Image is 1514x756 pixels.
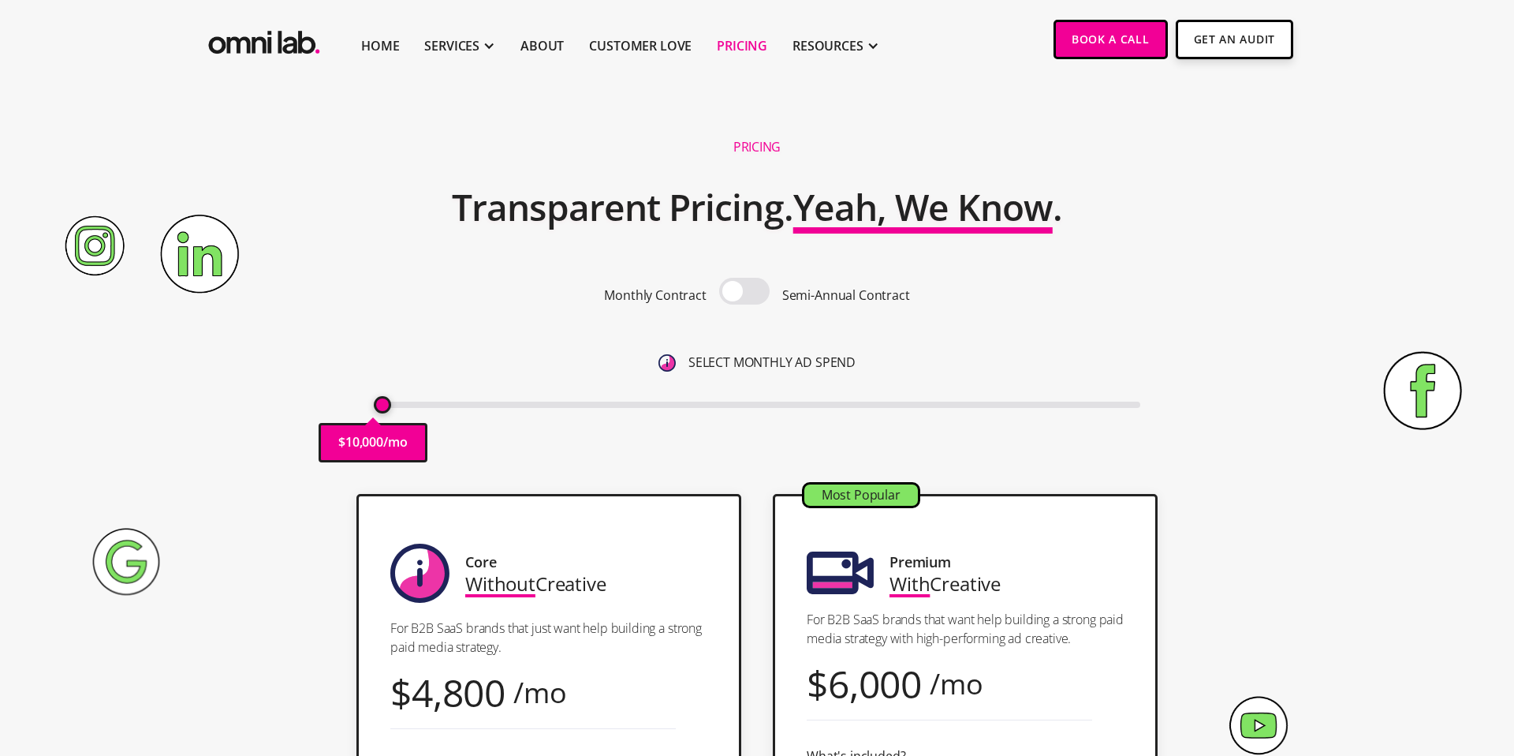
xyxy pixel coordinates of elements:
[424,36,479,55] div: SERVICES
[361,36,399,55] a: Home
[807,673,828,694] div: $
[589,36,692,55] a: Customer Love
[889,571,930,597] span: With
[793,182,1053,231] span: Yeah, We Know
[804,485,918,506] div: Most Popular
[782,285,910,306] p: Semi-Annual Contract
[390,682,412,703] div: $
[733,139,781,155] h1: Pricing
[828,673,922,694] div: 6,000
[889,552,951,573] div: Premium
[465,571,535,597] span: Without
[807,610,1124,648] p: For B2B SaaS brands that want help building a strong paid media strategy with high-performing ad ...
[717,36,767,55] a: Pricing
[205,20,323,58] a: home
[1053,20,1168,59] a: Book a Call
[792,36,863,55] div: RESOURCES
[383,432,408,453] p: /mo
[412,682,505,703] div: 4,800
[1176,20,1293,59] a: Get An Audit
[520,36,564,55] a: About
[390,619,707,657] p: For B2B SaaS brands that just want help building a strong paid media strategy.
[205,20,323,58] img: Omni Lab: B2B SaaS Demand Generation Agency
[658,354,676,372] img: 6410812402e99d19b372aa32_omni-nav-info.svg
[338,432,345,453] p: $
[1230,573,1514,756] iframe: Chat Widget
[452,176,1062,239] h2: Transparent Pricing. .
[465,573,606,594] div: Creative
[465,552,496,573] div: Core
[513,682,567,703] div: /mo
[889,573,1001,594] div: Creative
[604,285,706,306] p: Monthly Contract
[930,673,983,694] div: /mo
[688,352,856,373] p: SELECT MONTHLY AD SPEND
[345,432,383,453] p: 10,000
